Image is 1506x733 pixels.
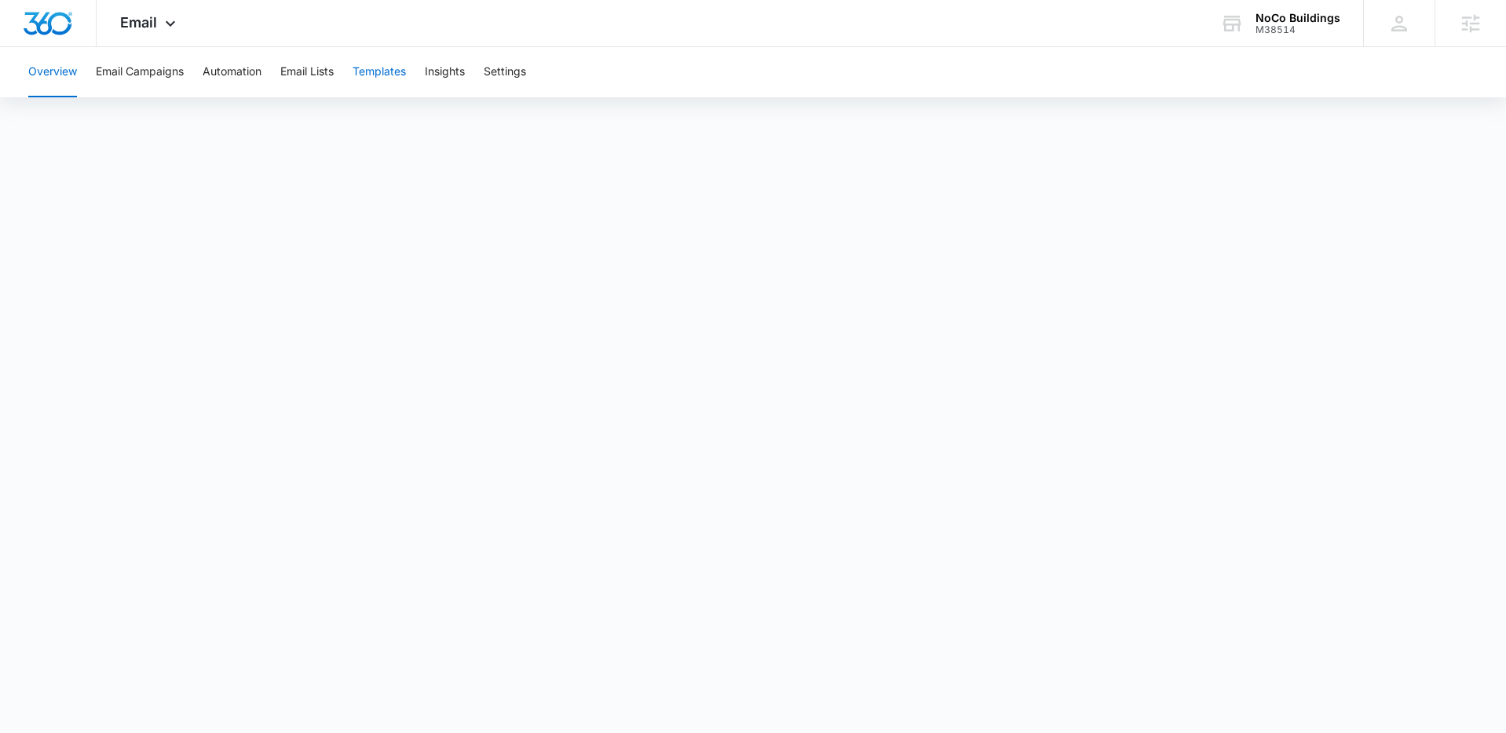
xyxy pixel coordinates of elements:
div: account name [1256,12,1340,24]
button: Settings [484,47,526,97]
button: Email Campaigns [96,47,184,97]
div: account id [1256,24,1340,35]
button: Insights [425,47,465,97]
button: Overview [28,47,77,97]
span: Email [120,14,157,31]
button: Automation [203,47,261,97]
button: Templates [353,47,406,97]
button: Email Lists [280,47,334,97]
